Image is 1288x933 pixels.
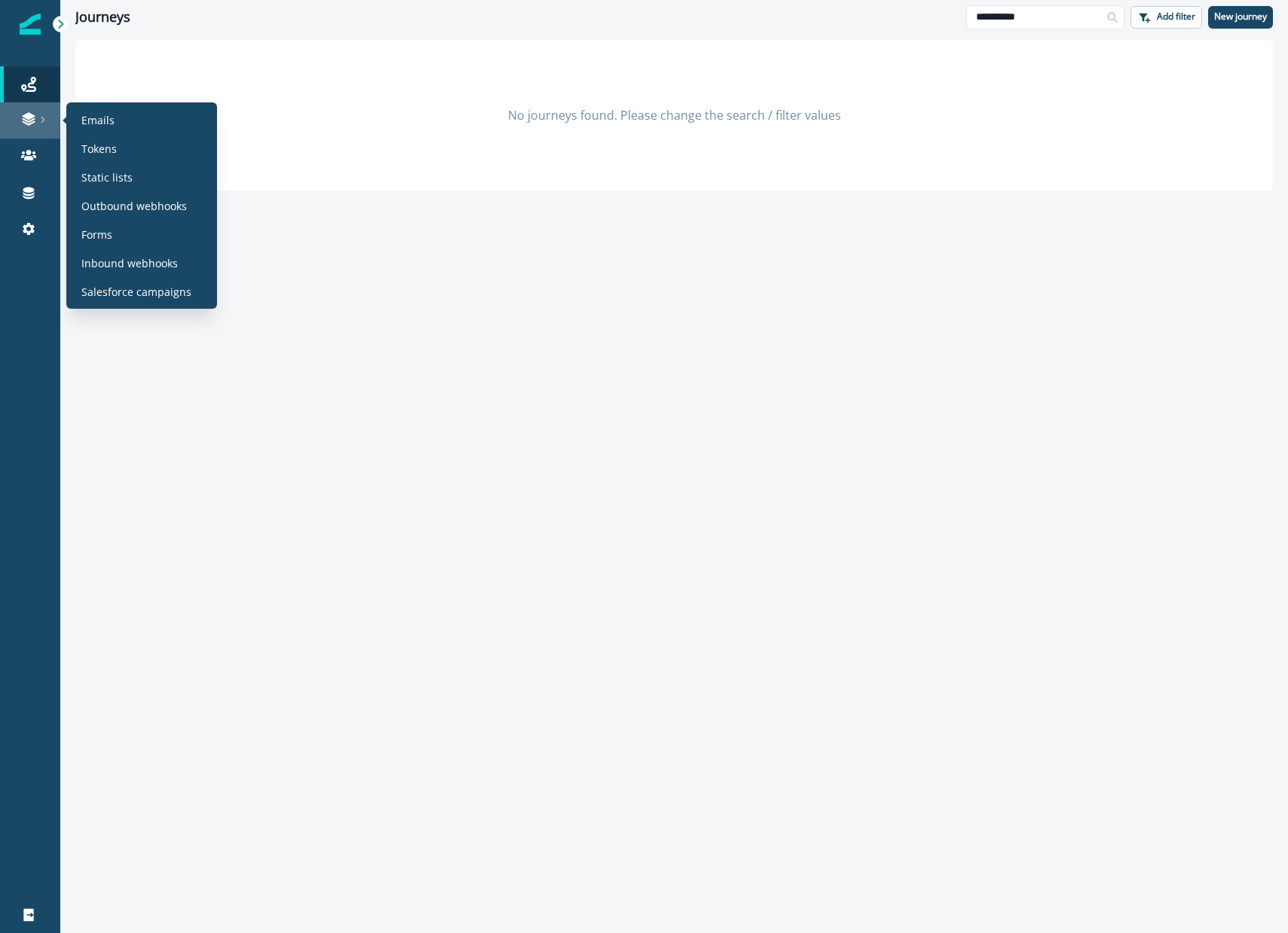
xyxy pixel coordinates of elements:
[81,226,112,242] p: Forms
[1157,11,1195,22] p: Add filter
[81,169,133,184] p: Static lists
[81,140,117,156] p: Tokens
[72,166,211,188] a: Static lists
[20,14,41,35] img: Inflection
[72,223,211,245] a: Forms
[75,9,130,26] h1: Journeys
[72,194,211,217] a: Outbound webhooks
[72,108,211,131] a: Emails
[1214,11,1267,22] p: New journey
[1130,6,1202,29] button: Add filter
[72,137,211,160] a: Tokens
[81,283,191,299] p: Salesforce campaigns
[81,197,187,213] p: Outbound webhooks
[75,40,1273,191] div: No journeys found. Please change the search / filter values
[81,255,178,270] p: Inbound webhooks
[81,111,115,127] p: Emails
[72,280,211,303] a: Salesforce campaigns
[1208,6,1273,29] button: New journey
[72,252,211,274] a: Inbound webhooks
